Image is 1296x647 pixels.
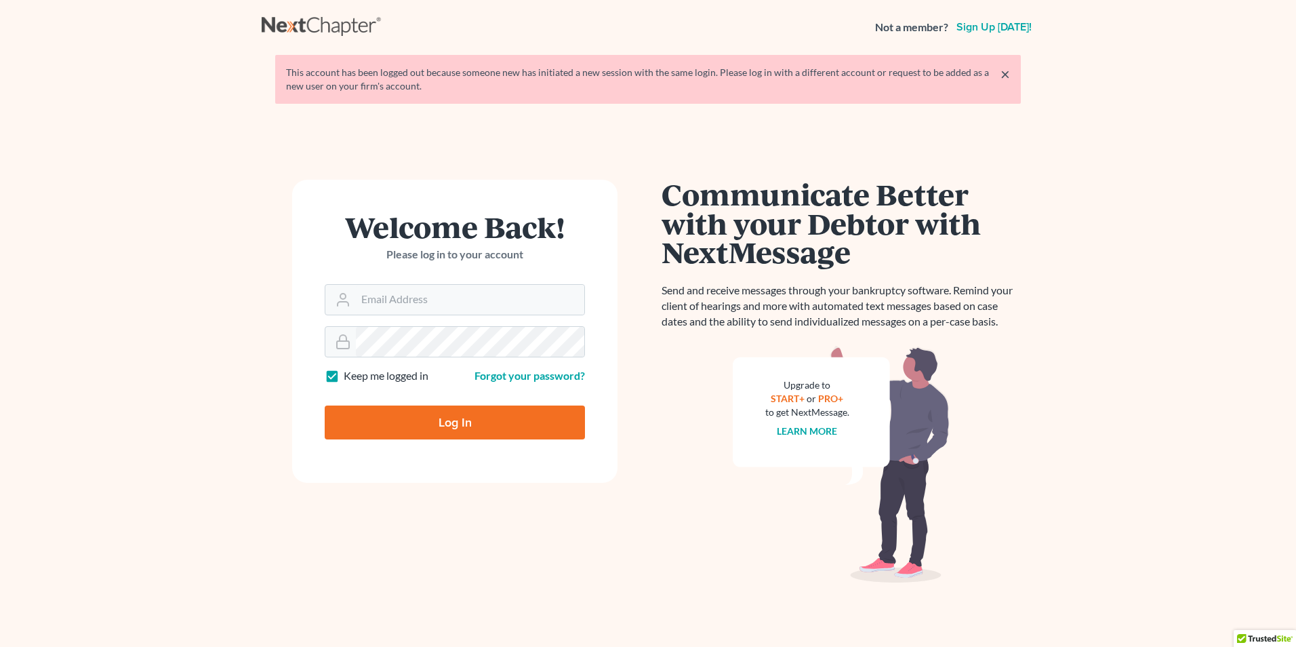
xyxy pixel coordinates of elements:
div: Upgrade to [765,378,849,392]
a: START+ [771,393,805,404]
label: Keep me logged in [344,368,428,384]
a: PRO+ [819,393,844,404]
input: Email Address [356,285,584,315]
img: nextmessage_bg-59042aed3d76b12b5cd301f8e5b87938c9018125f34e5fa2b7a6b67550977c72.svg [733,346,950,583]
div: This account has been logged out because someone new has initiated a new session with the same lo... [286,66,1010,93]
a: Sign up [DATE]! [954,22,1034,33]
p: Send and receive messages through your bankruptcy software. Remind your client of hearings and mo... [662,283,1021,330]
strong: Not a member? [875,20,948,35]
a: Learn more [777,425,838,437]
p: Please log in to your account [325,247,585,262]
input: Log In [325,406,585,439]
span: or [807,393,817,404]
h1: Communicate Better with your Debtor with NextMessage [662,180,1021,267]
a: Forgot your password? [474,369,585,382]
h1: Welcome Back! [325,212,585,241]
div: to get NextMessage. [765,406,849,419]
a: × [1000,66,1010,82]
